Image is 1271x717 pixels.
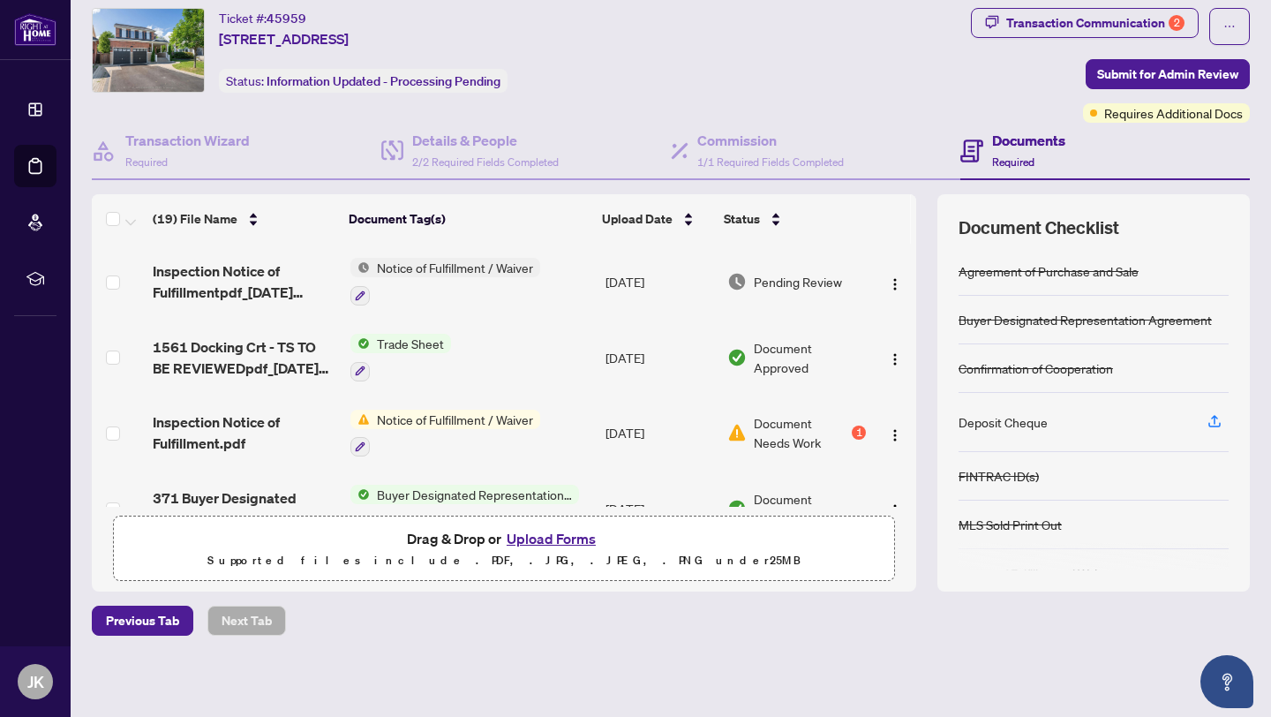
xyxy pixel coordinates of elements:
span: Required [125,155,168,169]
button: Status IconNotice of Fulfillment / Waiver [350,258,540,306]
span: Inspection Notice of Fulfillment.pdf [153,411,336,454]
img: Logo [888,428,902,442]
div: Deposit Cheque [959,412,1048,432]
th: Upload Date [595,194,716,244]
div: Status: [219,69,508,93]
span: Notice of Fulfillment / Waiver [370,258,540,277]
div: MLS Sold Print Out [959,515,1062,534]
span: Document Approved [754,338,866,377]
div: 2 [1169,15,1185,31]
span: 2/2 Required Fields Completed [412,155,559,169]
th: Status [717,194,869,244]
img: Status Icon [350,334,370,353]
img: Logo [888,503,902,517]
span: ellipsis [1223,20,1236,33]
h4: Transaction Wizard [125,130,250,151]
span: Buyer Designated Representation Agreement [370,485,579,504]
span: Drag & Drop orUpload FormsSupported files include .PDF, .JPG, .JPEG, .PNG under25MB [114,517,894,582]
button: Transaction Communication2 [971,8,1199,38]
td: [DATE] [598,471,720,547]
span: 371 Buyer Designated Representation Agreement - PropTx-OREA_[DATE] 13_02_40.pdf [153,487,336,530]
span: Upload Date [602,209,673,229]
h4: Documents [992,130,1065,151]
button: Logo [881,343,909,372]
button: Submit for Admin Review [1086,59,1250,89]
span: 45959 [267,11,306,26]
span: Notice of Fulfillment / Waiver [370,410,540,429]
span: Previous Tab [106,607,179,635]
h4: Details & People [412,130,559,151]
img: Document Status [727,423,747,442]
span: Information Updated - Processing Pending [267,73,500,89]
img: Status Icon [350,485,370,504]
button: Logo [881,494,909,523]
span: Document Needs Work [754,413,848,452]
span: Submit for Admin Review [1097,60,1238,88]
div: Ticket #: [219,8,306,28]
span: Pending Review [754,272,842,291]
button: Upload Forms [501,527,601,550]
img: Status Icon [350,258,370,277]
button: Previous Tab [92,606,193,636]
span: Drag & Drop or [407,527,601,550]
img: Document Status [727,272,747,291]
span: Trade Sheet [370,334,451,353]
span: Required [992,155,1034,169]
div: Confirmation of Cooperation [959,358,1113,378]
div: 1 [852,426,866,440]
img: Logo [888,277,902,291]
span: [STREET_ADDRESS] [219,28,349,49]
button: Next Tab [207,606,286,636]
button: Logo [881,268,909,296]
span: Status [724,209,760,229]
span: 1561 Docking Crt - TS TO BE REVIEWEDpdf_[DATE] 13_17_59.pdf [153,336,336,379]
span: 1/1 Required Fields Completed [697,155,844,169]
button: Status IconBuyer Designated Representation Agreement [350,485,579,532]
span: (19) File Name [153,209,237,229]
td: [DATE] [598,396,720,472]
div: FINTRAC ID(s) [959,466,1039,486]
p: Supported files include .PDF, .JPG, .JPEG, .PNG under 25 MB [124,550,884,571]
img: logo [14,13,56,46]
span: JK [27,669,44,694]
button: Status IconNotice of Fulfillment / Waiver [350,410,540,457]
td: [DATE] [598,320,720,396]
span: Document Approved [754,489,866,528]
td: [DATE] [598,244,720,320]
button: Logo [881,419,909,447]
div: Buyer Designated Representation Agreement [959,310,1212,329]
div: Agreement of Purchase and Sale [959,261,1139,281]
span: Inspection Notice of Fulfillmentpdf_[DATE] 18_06_36.pdf [153,260,336,303]
img: Document Status [727,348,747,367]
button: Status IconTrade Sheet [350,334,451,381]
th: Document Tag(s) [342,194,595,244]
img: Logo [888,352,902,366]
img: Document Status [727,499,747,518]
img: IMG-E12275276_1.jpg [93,9,204,92]
span: Requires Additional Docs [1104,103,1243,123]
div: Transaction Communication [1006,9,1185,37]
img: Status Icon [350,410,370,429]
th: (19) File Name [146,194,342,244]
button: Open asap [1200,655,1253,708]
h4: Commission [697,130,844,151]
span: Document Checklist [959,215,1119,240]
